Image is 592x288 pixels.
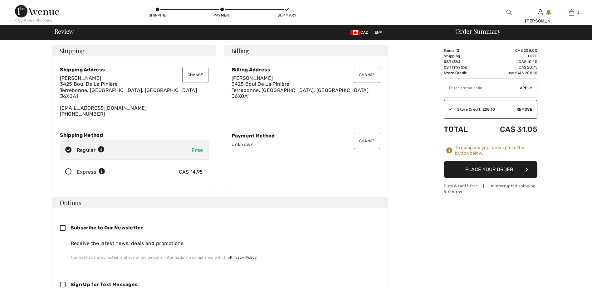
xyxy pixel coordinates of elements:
[444,79,520,97] input: Promo code
[182,67,208,83] button: Change
[71,281,138,287] span: Sign Up for Text Messages
[232,133,380,139] div: Payment Method
[481,59,537,65] td: CA$ 10.40
[60,48,85,54] span: Shipping
[179,168,203,176] div: CA$ 14.95
[444,65,481,70] td: QST (9.975%)
[506,9,512,16] img: search the website
[350,30,371,35] span: CAD
[556,9,587,16] a: 2
[71,240,375,247] div: Receive the latest news, deals and promotions
[71,225,143,231] span: Subscribe to Our Newsletter
[481,119,537,140] td: CA$ 31.05
[230,255,257,260] a: Privacy Policy
[448,28,588,34] div: Order Summary
[444,161,537,178] button: Place Your Order
[577,10,580,15] span: 2
[60,75,208,117] div: [EMAIL_ADDRESS][DOMAIN_NAME] [PHONE_NUMBER]
[354,67,380,83] button: Change
[444,183,537,195] div: Duty & tariff-free | Uninterrupted shipping & returns
[77,168,105,176] div: Express
[569,9,574,16] img: My Bag
[457,48,459,53] span: 2
[455,145,537,156] div: To complete your order, press the button below.
[525,18,555,24] div: [PERSON_NAME]
[60,81,197,99] span: 3425 Boul De La Pinière Terrebonne, [GEOGRAPHIC_DATA], [GEOGRAPHIC_DATA] J6X0A1
[60,132,208,138] div: Shipping Method
[77,146,105,154] div: Regular
[354,133,380,149] button: Change
[15,17,53,23] div: < Continue Shopping
[231,48,249,54] span: Billing
[52,197,388,208] h4: Options
[232,67,380,73] div: Billing Address
[444,70,481,76] td: Store Credit
[15,5,59,17] img: 1ère Avenue
[375,30,383,35] span: EN
[538,9,543,15] a: Sign In
[350,30,360,35] img: Canadian Dollar
[444,53,481,59] td: Shipping
[71,255,375,260] div: I consent to the collection and use of my personal information in compliance with the .
[232,75,273,81] span: [PERSON_NAME]
[481,53,537,59] td: Free
[481,48,537,53] td: CA$ 208.00
[538,9,543,16] img: My Info
[444,119,481,140] td: Total
[444,107,452,112] div: ✔
[192,147,203,153] span: Free
[516,71,537,75] span: CA$ 208.10
[232,142,380,147] div: unknown
[232,81,369,99] span: 3425 Boul De La Pinière Terrebonne, [GEOGRAPHIC_DATA], [GEOGRAPHIC_DATA] J6X0A1
[60,75,101,81] span: [PERSON_NAME]
[444,48,481,53] td: Items ( )
[213,12,232,18] div: Payment
[516,107,532,112] span: Remove
[520,85,532,91] span: Apply
[481,70,537,76] td: used
[277,12,296,18] div: Summary
[444,59,481,65] td: GST (5%)
[54,28,74,34] span: Review
[452,107,516,112] div: Store Credit: 208.10
[481,65,537,70] td: CA$ 20.75
[60,67,208,73] div: Shipping Address
[148,12,167,18] div: Shipping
